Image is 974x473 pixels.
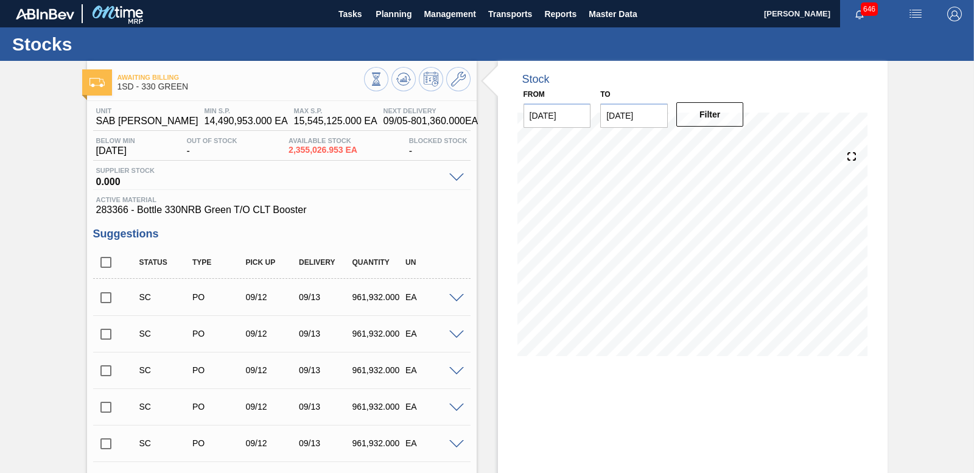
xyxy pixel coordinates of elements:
span: Planning [376,7,412,21]
div: EA [402,329,461,338]
div: Suggestion Created [136,365,195,375]
span: Unit [96,107,198,114]
button: Stocks Overview [364,67,388,91]
div: Purchase order [189,292,248,302]
button: Update Chart [391,67,416,91]
span: 646 [861,2,878,16]
div: EA [402,365,461,375]
div: Type [189,258,248,267]
button: Filter [676,102,744,127]
div: UN [402,258,461,267]
div: Stock [522,73,550,86]
span: Out Of Stock [186,137,237,144]
div: EA [402,402,461,412]
input: mm/dd/yyyy [600,103,668,128]
div: Purchase order [189,329,248,338]
div: Suggestion Created [136,329,195,338]
label: to [600,90,610,99]
span: Management [424,7,476,21]
div: Status [136,258,195,267]
div: - [406,137,471,156]
span: Blocked Stock [409,137,468,144]
span: MAX S.P. [294,107,377,114]
div: 09/13/2025 [296,329,354,338]
span: SAB [PERSON_NAME] [96,116,198,127]
span: 1SD - 330 GREEN [117,82,364,91]
div: 961,932.000 [349,329,408,338]
div: 09/13/2025 [296,292,354,302]
input: mm/dd/yyyy [524,103,591,128]
span: 15,545,125.000 EA [294,116,377,127]
div: - [183,137,240,156]
div: Purchase order [189,402,248,412]
button: Schedule Inventory [419,67,443,91]
div: Delivery [296,258,354,267]
label: From [524,90,545,99]
div: Pick up [243,258,301,267]
button: Go to Master Data / General [446,67,471,91]
div: 09/12/2025 [243,438,301,448]
span: Tasks [337,7,363,21]
div: 09/12/2025 [243,292,301,302]
span: Next Delivery [384,107,478,114]
div: 09/13/2025 [296,402,354,412]
h1: Stocks [12,37,228,51]
h3: Suggestions [93,228,471,240]
span: Master Data [589,7,637,21]
div: 09/13/2025 [296,365,354,375]
div: Suggestion Created [136,438,195,448]
div: 961,932.000 [349,438,408,448]
span: Below Min [96,137,135,144]
div: EA [402,438,461,448]
img: Ícone [89,78,105,87]
div: 09/12/2025 [243,365,301,375]
span: 0.000 [96,174,443,186]
span: 283366 - Bottle 330NRB Green T/O CLT Booster [96,205,468,215]
span: [DATE] [96,145,135,156]
div: 961,932.000 [349,402,408,412]
span: Reports [544,7,576,21]
img: TNhmsLtSVTkK8tSr43FrP2fwEKptu5GPRR3wAAAABJRU5ErkJggg== [16,9,74,19]
span: Active Material [96,196,468,203]
div: 961,932.000 [349,365,408,375]
span: Awaiting Billing [117,74,364,81]
span: Supplier Stock [96,167,443,174]
div: EA [402,292,461,302]
div: Suggestion Created [136,292,195,302]
div: 09/12/2025 [243,329,301,338]
div: 09/13/2025 [296,438,354,448]
span: Available Stock [289,137,357,144]
div: 961,932.000 [349,292,408,302]
div: Purchase order [189,438,248,448]
img: Logout [947,7,962,21]
span: 2,355,026.953 EA [289,145,357,155]
div: Purchase order [189,365,248,375]
div: Suggestion Created [136,402,195,412]
button: Notifications [840,5,879,23]
span: MIN S.P. [205,107,288,114]
span: 09/05 - 801,360.000 EA [384,116,478,127]
div: Quantity [349,258,408,267]
span: 14,490,953.000 EA [205,116,288,127]
img: userActions [908,7,923,21]
span: Transports [488,7,532,21]
div: 09/12/2025 [243,402,301,412]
